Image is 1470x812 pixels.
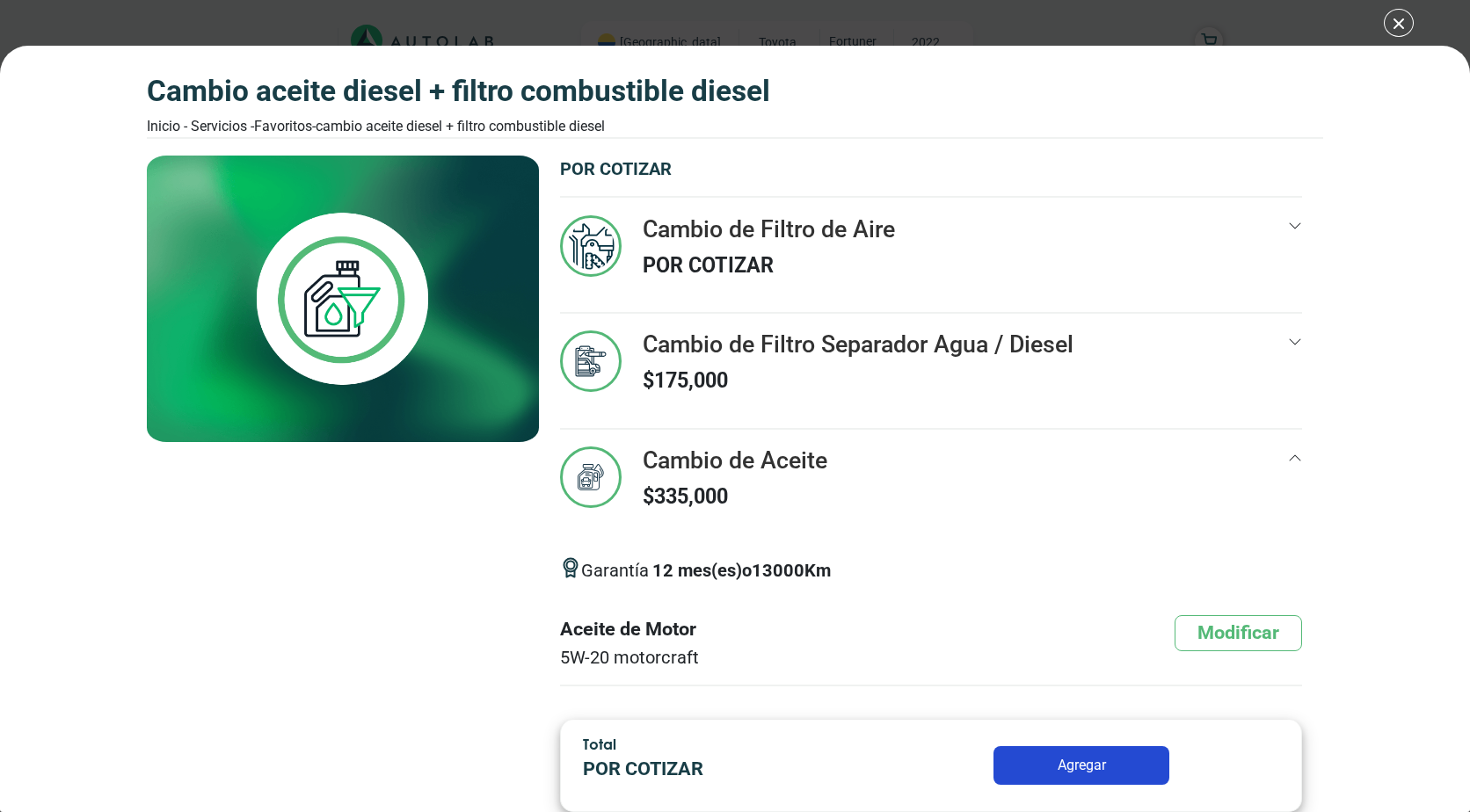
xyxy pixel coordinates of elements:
[583,755,857,784] p: POR COTIZAR
[643,330,1073,359] h3: Cambio de Filtro Separador Agua / Diesel
[643,250,895,281] p: POR COTIZAR
[560,215,622,277] img: mantenimiento_general-v3.svg
[560,446,622,508] img: cambio_de_aceite-v3.svg
[643,215,895,243] h3: Cambio de Filtro de Aire
[560,686,1302,750] li: Filtro de Aceite
[583,736,616,752] span: Total
[560,156,1302,182] p: POR COTIZAR
[652,557,831,584] p: 12 mes(es) o 13000 Km
[993,746,1169,785] button: Agregar
[316,118,605,134] font: CAMBIO ACEITE DIESEL + FILTRO COMBUSTIBLE DIESEL
[147,74,770,109] h3: CAMBIO ACEITE DIESEL + FILTRO COMBUSTIBLE DIESEL
[560,644,699,671] span: 5W-20 motorcraft
[147,116,770,137] div: Inicio - Servicios - Favoritos -
[1175,615,1302,651] button: Modificar
[643,366,1073,396] p: $ 175,000
[581,557,831,598] span: Garantía
[560,330,622,392] img: default_service_icon.svg
[560,615,699,644] font: Aceite de Motor
[643,446,827,475] h3: Cambio de Aceite
[643,482,827,512] p: $ 335,000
